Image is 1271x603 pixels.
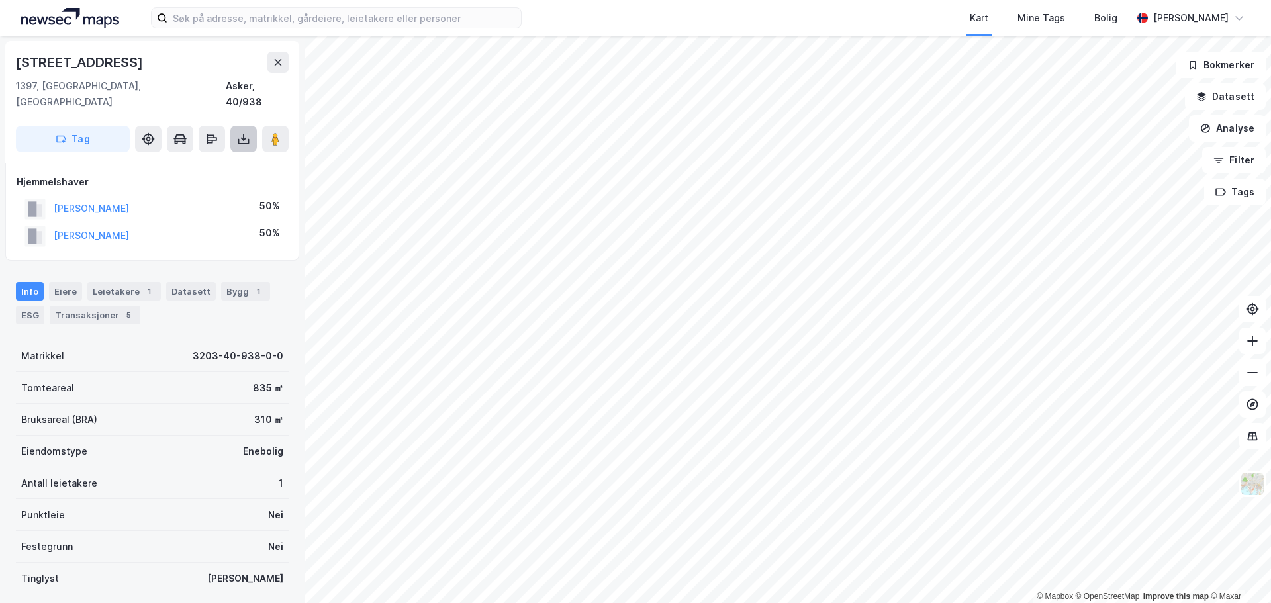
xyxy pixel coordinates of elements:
[167,8,521,28] input: Søk på adresse, matrikkel, gårdeiere, leietakere eller personer
[268,507,283,523] div: Nei
[1185,83,1266,110] button: Datasett
[1202,147,1266,173] button: Filter
[243,443,283,459] div: Enebolig
[17,174,288,190] div: Hjemmelshaver
[21,348,64,364] div: Matrikkel
[16,282,44,301] div: Info
[49,282,82,301] div: Eiere
[1189,115,1266,142] button: Analyse
[1240,471,1265,496] img: Z
[50,306,140,324] div: Transaksjoner
[21,8,119,28] img: logo.a4113a55bc3d86da70a041830d287a7e.svg
[87,282,161,301] div: Leietakere
[21,539,73,555] div: Festegrunn
[252,285,265,298] div: 1
[254,412,283,428] div: 310 ㎡
[1037,592,1073,601] a: Mapbox
[21,475,97,491] div: Antall leietakere
[1153,10,1229,26] div: [PERSON_NAME]
[16,52,146,73] div: [STREET_ADDRESS]
[1094,10,1117,26] div: Bolig
[21,571,59,586] div: Tinglyst
[193,348,283,364] div: 3203-40-938-0-0
[207,571,283,586] div: [PERSON_NAME]
[16,126,130,152] button: Tag
[1017,10,1065,26] div: Mine Tags
[21,507,65,523] div: Punktleie
[16,306,44,324] div: ESG
[21,443,87,459] div: Eiendomstype
[122,308,135,322] div: 5
[226,78,289,110] div: Asker, 40/938
[1076,592,1140,601] a: OpenStreetMap
[1204,179,1266,205] button: Tags
[142,285,156,298] div: 1
[221,282,270,301] div: Bygg
[259,198,280,214] div: 50%
[970,10,988,26] div: Kart
[279,475,283,491] div: 1
[259,225,280,241] div: 50%
[253,380,283,396] div: 835 ㎡
[16,78,226,110] div: 1397, [GEOGRAPHIC_DATA], [GEOGRAPHIC_DATA]
[268,539,283,555] div: Nei
[21,380,74,396] div: Tomteareal
[1176,52,1266,78] button: Bokmerker
[1205,539,1271,603] iframe: Chat Widget
[1143,592,1209,601] a: Improve this map
[166,282,216,301] div: Datasett
[21,412,97,428] div: Bruksareal (BRA)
